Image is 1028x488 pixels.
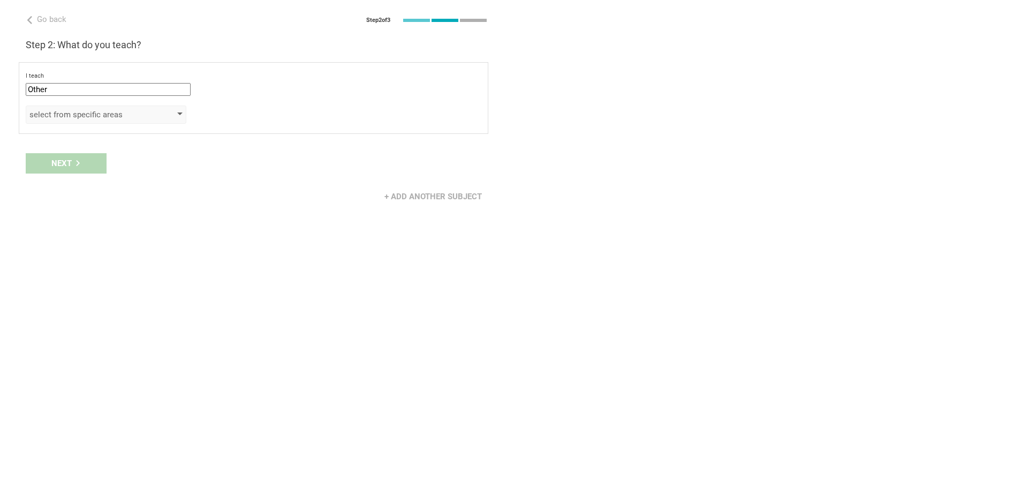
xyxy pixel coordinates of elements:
input: subject or discipline [26,83,191,96]
div: Step 2 of 3 [366,17,390,24]
div: I teach [26,72,481,80]
div: + Add another subject [378,186,488,207]
div: select from specific areas [29,109,152,120]
span: Go back [37,14,66,24]
h3: Step 2: What do you teach? [26,39,488,51]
